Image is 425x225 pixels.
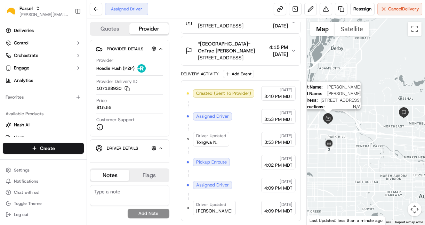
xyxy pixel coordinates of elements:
button: Parsel [19,5,33,12]
button: See all [108,89,127,97]
span: Created (Sent To Provider) [196,90,251,97]
div: 💻 [59,156,64,161]
span: Address : [299,98,318,103]
span: Log out [14,212,28,217]
span: N/A [328,104,361,109]
span: Last Name : [299,91,322,96]
button: Control [3,37,84,49]
button: Add Event [223,70,254,78]
button: CancelDelivery [377,3,422,15]
span: [DATE] [97,126,112,132]
div: Delivery Activity [181,71,219,77]
span: 4:09 PM MDT [264,208,292,214]
span: Control [14,40,29,46]
span: Assigned Driver [196,182,229,188]
span: Customer Support [96,117,135,123]
a: 📗Knowledge Base [4,152,56,165]
button: [PERSON_NAME][EMAIL_ADDRESS][PERSON_NAME][DOMAIN_NAME] [19,12,69,17]
button: Create [3,143,84,154]
span: 4:02 PM MDT [264,162,292,168]
button: Fleet [3,132,84,143]
span: Cancel Delivery [388,6,419,12]
span: • [94,108,96,113]
button: Map camera controls [408,202,422,216]
div: Favorites [3,92,84,103]
button: Provider [129,23,168,34]
span: [PERSON_NAME] [326,84,361,90]
button: Start new chat [118,68,127,77]
button: Toggle fullscreen view [408,22,422,36]
button: Toggle Theme [3,199,84,208]
img: Dianne Alexi Soriano [7,120,18,131]
a: Analytics [3,75,84,86]
span: Settings [14,167,30,173]
span: Driver Updated [196,202,226,207]
span: Driver Details [107,145,138,151]
span: Create [40,145,55,152]
span: Nash AI [14,122,30,128]
img: Parsel [6,6,17,17]
button: Nash AI [3,119,84,131]
button: Reassign [350,3,375,15]
button: *[GEOGRAPHIC_DATA]-OnTrac [PERSON_NAME][STREET_ADDRESS]4:15 PM[DATE] [181,36,300,65]
button: 107128930 [96,85,130,92]
button: ParselParsel[PERSON_NAME][EMAIL_ADDRESS][PERSON_NAME][DOMAIN_NAME] [3,3,72,19]
span: *[GEOGRAPHIC_DATA]-OnTrac [PERSON_NAME] [198,40,266,54]
img: Nash [7,7,21,21]
button: DEN-PH [PERSON_NAME][STREET_ADDRESS]3:45 PM[DATE] [181,11,300,33]
span: 3:40 PM MDT [264,93,292,100]
span: [PERSON_NAME] [196,208,233,214]
span: First Name : [299,84,323,90]
button: Orchestrate [3,50,84,61]
span: Price [96,98,107,104]
span: Chat with us! [14,190,39,195]
span: [DATE] [269,22,288,29]
span: Provider Details [107,46,143,52]
span: Driver Updated [196,133,226,139]
img: 1736555255976-a54dd68f-1ca7-489b-9aae-adbdc363a1c4 [14,127,19,132]
div: Past conversations [7,90,47,96]
p: Welcome 👋 [7,28,127,39]
span: Deliveries [14,27,34,34]
a: Terms (opens in new tab) [381,220,391,224]
span: Engage [14,65,29,71]
img: 1736555255976-a54dd68f-1ca7-489b-9aae-adbdc363a1c4 [7,66,19,79]
span: Notifications [14,178,38,184]
span: Instructions : [299,104,325,109]
span: [DATE] [280,133,292,139]
span: Assigned Driver [196,113,229,119]
img: Dianne Alexi Soriano [7,101,18,112]
span: • [94,126,96,132]
div: Start new chat [31,66,114,73]
span: Provider Delivery ID [96,78,137,85]
div: 3 [324,145,334,154]
span: [PERSON_NAME] [PERSON_NAME] [22,126,92,132]
span: Pylon [69,172,84,177]
span: Pickup Enroute [196,159,227,165]
button: Chat with us! [3,187,84,197]
span: Toggle Theme [14,201,42,206]
span: [DATE] [269,51,288,58]
span: [DATE] [280,179,292,184]
button: Show satellite imagery [335,22,369,36]
div: 📗 [7,156,13,161]
span: Orchestrate [14,52,38,59]
a: Nash AI [6,122,81,128]
img: 1736555255976-a54dd68f-1ca7-489b-9aae-adbdc363a1c4 [14,108,19,114]
button: Show street map [310,22,335,36]
span: 4:15 PM [269,44,288,51]
button: Driver Details [96,142,163,154]
button: Log out [3,210,84,219]
span: [DATE] [280,156,292,161]
span: [DATE] [280,110,292,116]
span: [STREET_ADDRESS] [321,98,361,103]
span: $15.55 [96,105,111,111]
a: 💻API Documentation [56,152,114,165]
div: Last Updated: less than a minute ago [307,216,386,225]
button: Quotes [90,23,129,34]
span: Tongwa N. [196,139,217,145]
span: [DATE] [97,108,112,113]
span: Analytics [14,77,33,84]
a: Deliveries [3,25,84,36]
